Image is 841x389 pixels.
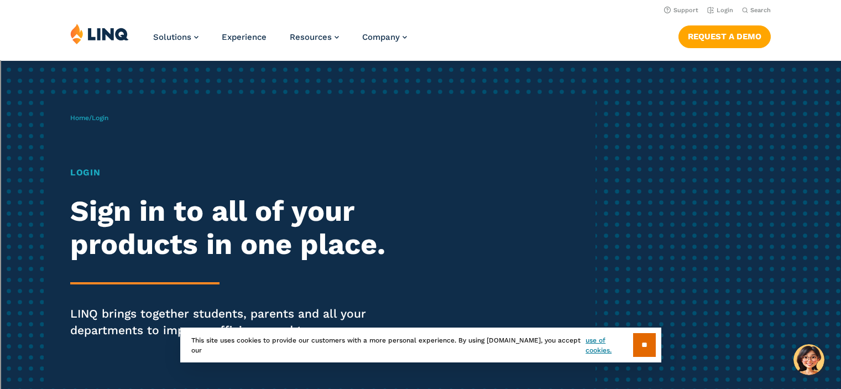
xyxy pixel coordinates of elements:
[750,7,771,14] span: Search
[586,335,633,355] a: use of cookies.
[362,32,407,42] a: Company
[678,25,771,48] a: Request a Demo
[70,23,129,44] img: LINQ | K‑12 Software
[153,23,407,60] nav: Primary Navigation
[742,6,771,14] button: Open Search Bar
[290,32,339,42] a: Resources
[222,32,267,42] a: Experience
[707,7,733,14] a: Login
[793,344,824,375] button: Hello, have a question? Let’s chat.
[153,32,191,42] span: Solutions
[153,32,199,42] a: Solutions
[678,23,771,48] nav: Button Navigation
[664,7,698,14] a: Support
[180,328,661,362] div: This site uses cookies to provide our customers with a more personal experience. By using [DOMAIN...
[362,32,400,42] span: Company
[290,32,332,42] span: Resources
